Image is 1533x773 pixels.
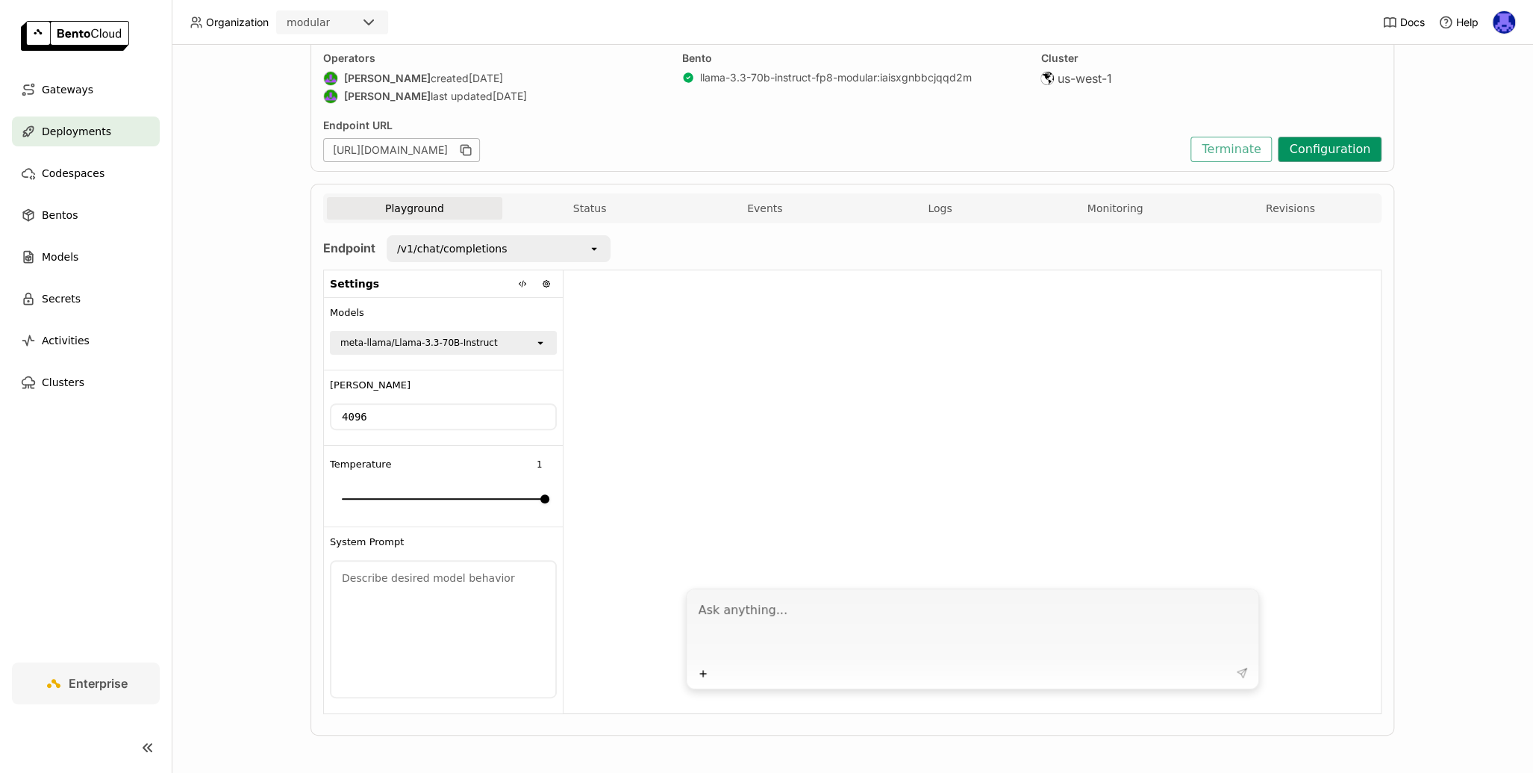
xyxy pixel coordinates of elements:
[327,197,502,220] button: Playground
[1438,15,1479,30] div: Help
[1202,197,1378,220] button: Revisions
[502,197,678,220] button: Status
[287,15,330,30] div: modular
[534,337,546,349] svg: open
[12,158,160,188] a: Codespaces
[330,307,364,319] span: Models
[324,90,337,103] img: Shenyang Zhao
[340,335,498,350] div: meta-llama/Llama-3.3-70B-Instruct
[323,119,1183,132] div: Endpoint URL
[928,202,952,215] span: Logs
[344,90,431,103] strong: [PERSON_NAME]
[1040,52,1381,65] div: Cluster
[1028,197,1203,220] button: Monitoring
[700,71,972,84] a: llama-3.3-70b-instruct-fp8-modular:iaisxgnbbcjqqd2m
[508,241,510,256] input: Selected /v1/chat/completions.
[324,270,563,298] div: Settings
[42,290,81,308] span: Secrets
[42,248,78,266] span: Models
[42,332,90,350] span: Activities
[323,71,664,86] div: created
[323,240,375,255] strong: Endpoint
[12,75,160,105] a: Gateways
[469,72,503,85] span: [DATE]
[1400,16,1425,29] span: Docs
[42,164,104,182] span: Codespaces
[330,379,410,391] span: [PERSON_NAME]
[323,138,480,162] div: [URL][DOMAIN_NAME]
[12,662,160,704] a: Enterprise
[330,536,404,548] span: System Prompt
[1382,15,1425,30] a: Docs
[21,21,129,51] img: logo
[397,241,507,256] div: /v1/chat/completions
[697,668,709,680] svg: Plus
[12,242,160,272] a: Models
[69,676,128,691] span: Enterprise
[42,206,78,224] span: Bentos
[344,72,431,85] strong: [PERSON_NAME]
[12,117,160,146] a: Deployments
[682,52,1023,65] div: Bento
[12,284,160,314] a: Secrets
[1057,71,1111,86] span: us-west-1
[323,89,664,104] div: last updated
[1190,137,1272,162] button: Terminate
[12,326,160,356] a: Activities
[12,367,160,397] a: Clusters
[324,72,337,85] img: Shenyang Zhao
[1456,16,1479,29] span: Help
[323,52,664,65] div: Operators
[330,459,391,471] span: Temperature
[1278,137,1381,162] button: Configuration
[522,456,556,474] input: Temperature
[42,373,84,391] span: Clusters
[493,90,527,103] span: [DATE]
[331,16,333,31] input: Selected modular.
[12,200,160,230] a: Bentos
[588,243,600,255] svg: open
[42,122,111,140] span: Deployments
[206,16,269,29] span: Organization
[42,81,93,99] span: Gateways
[677,197,852,220] button: Events
[1493,11,1515,34] img: Newton Jain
